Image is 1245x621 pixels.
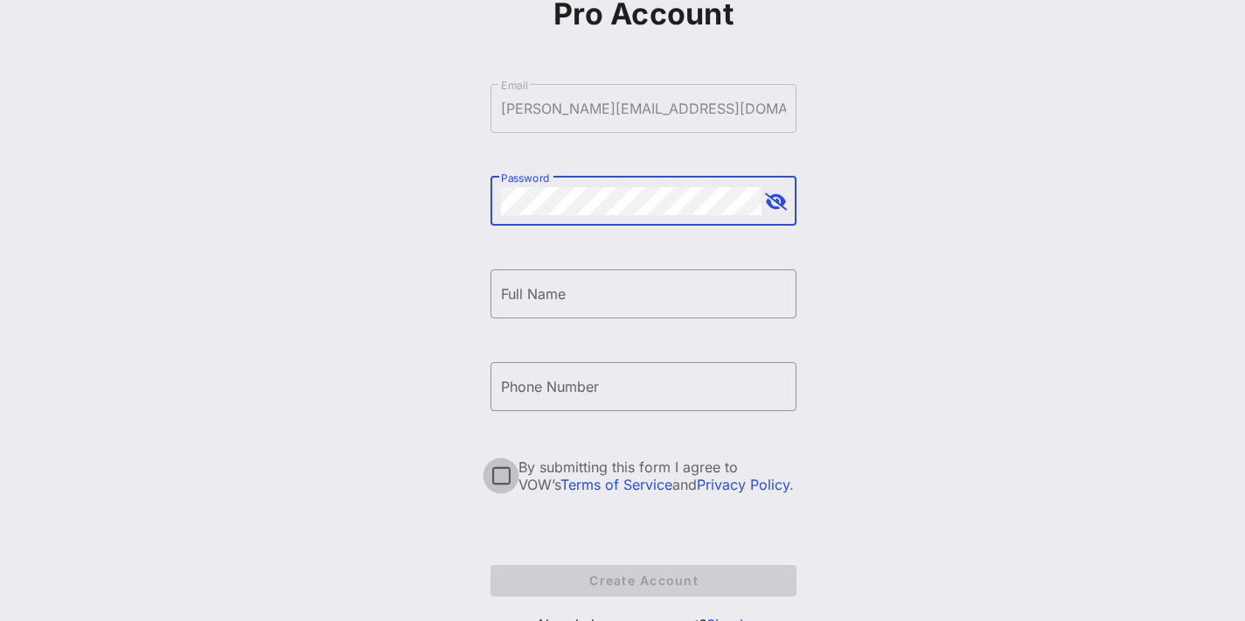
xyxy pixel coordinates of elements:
[518,458,796,493] div: By submitting this form I agree to VOW’s and .
[560,476,672,493] a: Terms of Service
[501,171,550,185] label: Password
[765,193,787,211] button: append icon
[697,476,789,493] a: Privacy Policy
[501,79,528,92] label: Email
